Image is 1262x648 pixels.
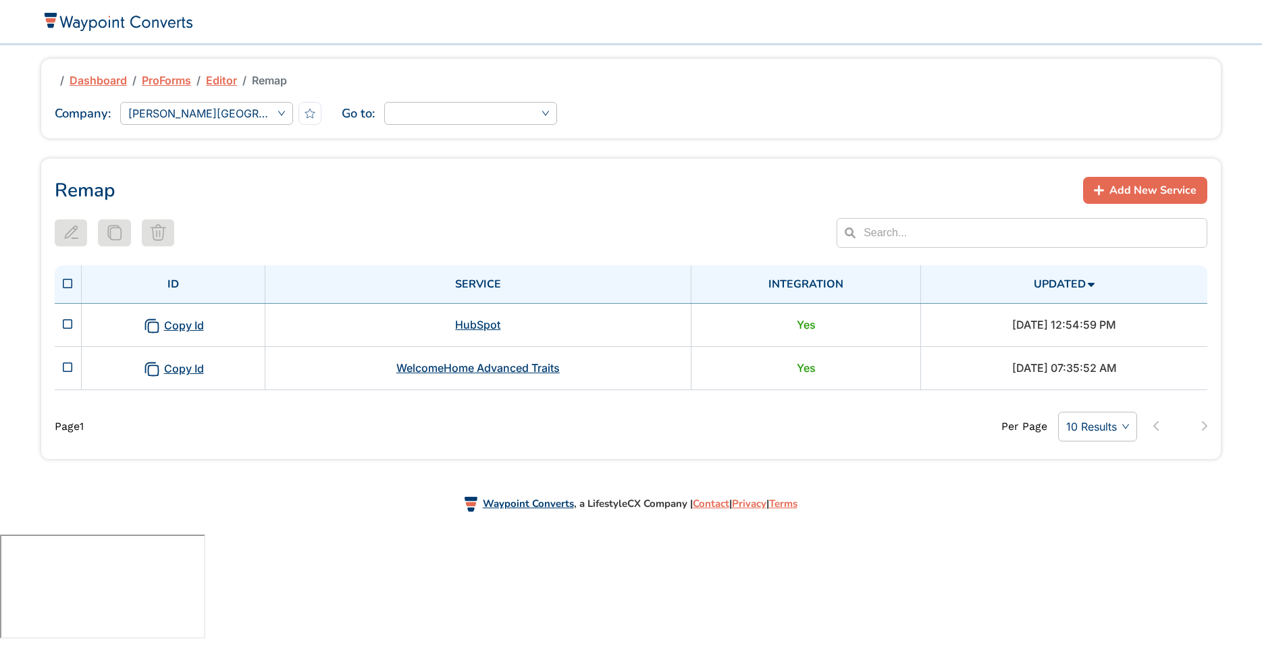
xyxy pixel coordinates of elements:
h1: Remap [55,176,621,205]
a: Terms [769,497,797,510]
img: Waypoint Converts Logo [42,11,193,31]
span: Yes [797,318,816,331]
span: Hayes Barton Place [128,103,285,124]
a: WelcomeHome Advanced Traits [396,361,560,375]
span: Per Page [1001,418,1047,435]
th: Id [82,265,265,304]
button: Make Default Group [298,102,321,125]
div: , a LifestyleCX Company | [199,473,1063,535]
a: Contact [693,497,729,510]
a: HubSpot [455,318,500,331]
button: Duplicate [98,219,131,246]
td: [DATE] 07:35:52 AM [921,346,1207,389]
th: Service [265,265,691,304]
span: Copy Id [143,317,204,335]
a: Privacy [732,497,766,510]
span: Copy Id [143,360,204,378]
a: Editor [206,72,237,88]
th: Updated [921,265,1207,304]
h1: Go to : [342,105,375,122]
span: 10 Results [1066,416,1129,437]
a: Dashboard [70,72,127,88]
button: Edit [55,219,88,246]
h1: Company : [55,105,111,122]
div: | | [693,494,797,513]
button: Add New Service [1083,177,1207,204]
a: Waypoint Converts [483,497,574,510]
a: ProForms [142,72,191,88]
input: Search... [864,221,1199,244]
span: Yes [797,361,816,375]
button: Delete [142,219,175,246]
span: Remap [252,72,287,88]
div: Page 1 [45,418,436,435]
th: Integration [691,265,920,304]
nav: breadcrumb [55,72,1207,88]
img: Waypoint Converts [465,497,477,512]
td: [DATE] 12:54:59 PM [921,303,1207,346]
span: Add New Service [1109,182,1197,199]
